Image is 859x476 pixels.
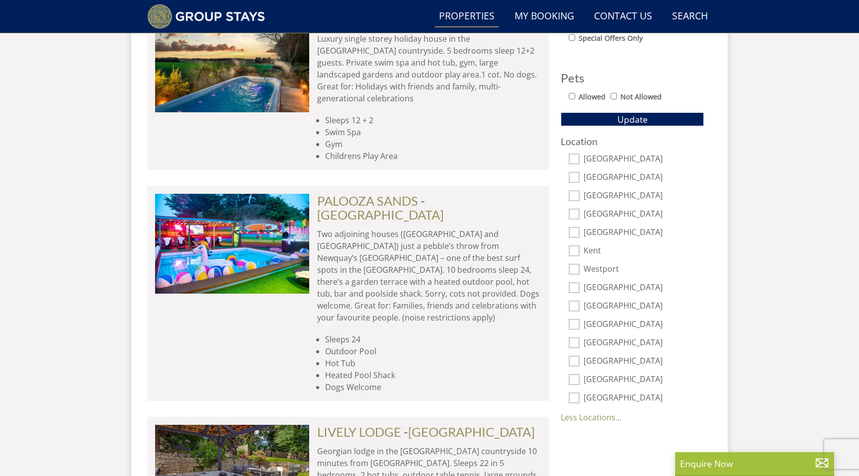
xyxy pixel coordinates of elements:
label: [GEOGRAPHIC_DATA] [584,338,704,349]
label: Not Allowed [620,91,662,102]
label: Westport [584,264,704,275]
a: PALOOZA SANDS [317,193,418,208]
a: Less Locations... [561,412,621,423]
label: [GEOGRAPHIC_DATA] [584,154,704,165]
label: [GEOGRAPHIC_DATA] [584,283,704,294]
a: Search [668,5,712,28]
a: My Booking [511,5,578,28]
label: Special Offers Only [579,33,643,44]
li: Outdoor Pool [325,345,541,357]
p: Luxury single storey holiday house in the [GEOGRAPHIC_DATA] countryside. 5 bedrooms sleep 12+2 gu... [317,33,541,104]
a: [GEOGRAPHIC_DATA] [408,424,535,439]
a: [GEOGRAPHIC_DATA] [317,207,444,222]
label: [GEOGRAPHIC_DATA] [584,209,704,220]
li: Swim Spa [325,126,541,138]
label: [GEOGRAPHIC_DATA] [584,375,704,386]
p: Two adjoining houses ([GEOGRAPHIC_DATA] and [GEOGRAPHIC_DATA]) just a pebble’s throw from Newquay... [317,228,541,323]
img: Palooza-sands-cornwall-group-accommodation-by-the-sea-sleeps-24.original.JPG [155,194,309,293]
a: Properties [435,5,499,28]
li: Gym [325,138,541,150]
li: Sleeps 12 + 2 [325,114,541,126]
h3: Location [561,136,704,147]
img: Bellus-kent-large-group-holiday-home-sleeps-13.original.jpg [155,12,309,112]
span: Update [617,113,648,125]
label: [GEOGRAPHIC_DATA] [584,393,704,404]
img: Group Stays [147,4,265,29]
label: [GEOGRAPHIC_DATA] [584,301,704,312]
a: LIVELY LODGE [317,424,401,439]
span: - [404,424,535,439]
label: [GEOGRAPHIC_DATA] [584,172,704,183]
label: Kent [584,246,704,257]
button: Update [561,112,704,126]
label: [GEOGRAPHIC_DATA] [584,319,704,330]
h3: Pets [561,72,704,84]
li: Heated Pool Shack [325,369,541,381]
a: Contact Us [590,5,656,28]
li: Hot Tub [325,357,541,369]
label: Allowed [579,91,605,102]
span: - [317,193,444,222]
label: [GEOGRAPHIC_DATA] [584,228,704,238]
p: Enquire Now [680,457,829,470]
label: [GEOGRAPHIC_DATA] [584,356,704,367]
li: Dogs Welcome [325,381,541,393]
li: Sleeps 24 [325,333,541,345]
label: [GEOGRAPHIC_DATA] [584,191,704,202]
a: 4★ Rated [155,12,309,112]
li: Childrens Play Area [325,150,541,162]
